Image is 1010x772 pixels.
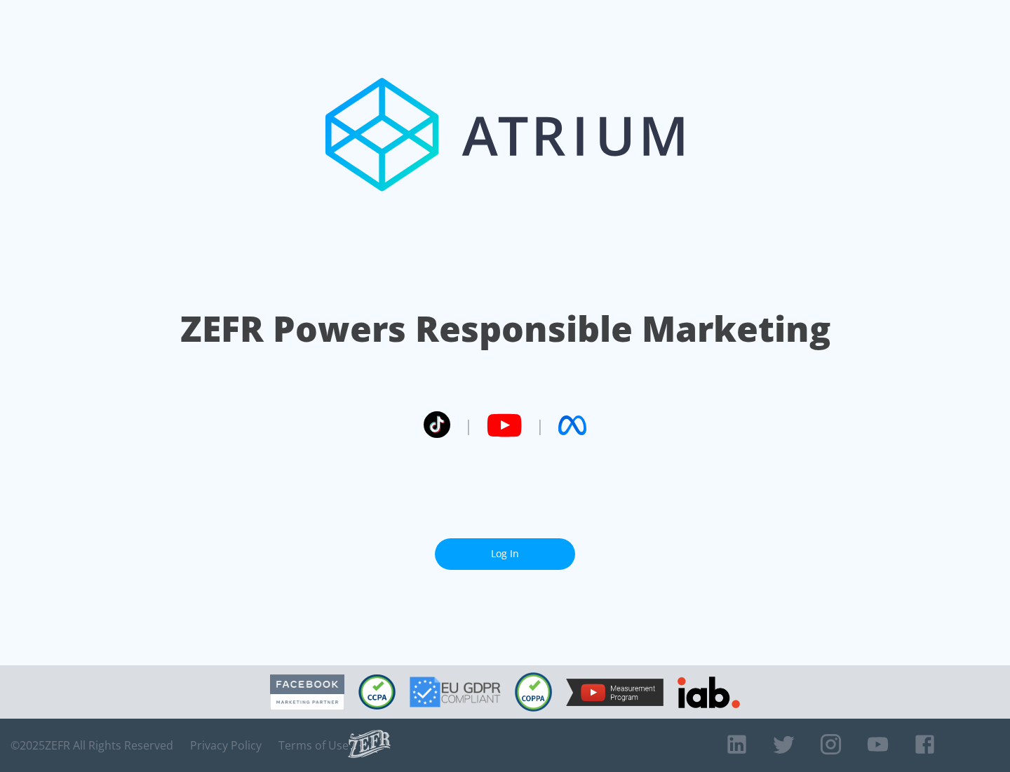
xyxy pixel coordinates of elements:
h1: ZEFR Powers Responsible Marketing [180,305,830,353]
img: GDPR Compliant [410,677,501,707]
span: © 2025 ZEFR All Rights Reserved [11,738,173,752]
a: Terms of Use [278,738,349,752]
img: CCPA Compliant [358,674,396,710]
span: | [536,415,544,436]
img: Facebook Marketing Partner [270,674,344,710]
img: YouTube Measurement Program [566,679,664,706]
img: IAB [678,677,740,708]
img: COPPA Compliant [515,672,552,712]
span: | [464,415,473,436]
a: Log In [435,538,575,570]
a: Privacy Policy [190,738,262,752]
